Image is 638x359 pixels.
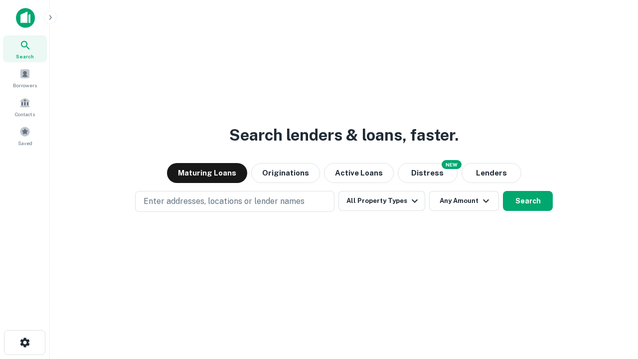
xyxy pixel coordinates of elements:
[16,8,35,28] img: capitalize-icon.png
[3,93,47,120] a: Contacts
[3,35,47,62] a: Search
[13,81,37,89] span: Borrowers
[251,163,320,183] button: Originations
[398,163,458,183] button: Search distressed loans with lien and other non-mortgage details.
[462,163,521,183] button: Lenders
[3,64,47,91] a: Borrowers
[3,122,47,149] a: Saved
[338,191,425,211] button: All Property Types
[15,110,35,118] span: Contacts
[429,191,499,211] button: Any Amount
[588,279,638,327] iframe: Chat Widget
[442,160,462,169] div: NEW
[16,52,34,60] span: Search
[167,163,247,183] button: Maturing Loans
[18,139,32,147] span: Saved
[135,191,334,212] button: Enter addresses, locations or lender names
[144,195,305,207] p: Enter addresses, locations or lender names
[503,191,553,211] button: Search
[324,163,394,183] button: Active Loans
[229,123,459,147] h3: Search lenders & loans, faster.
